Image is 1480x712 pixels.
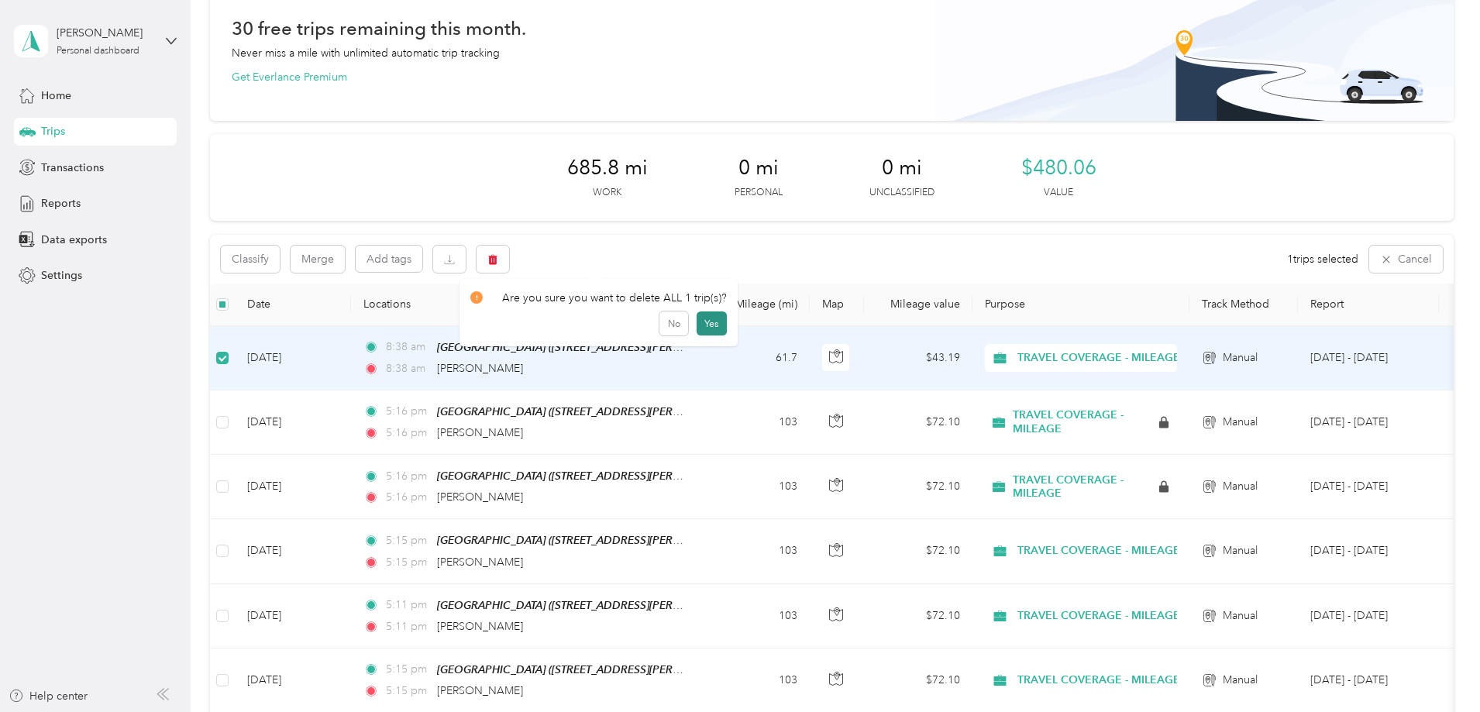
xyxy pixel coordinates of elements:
span: [PERSON_NAME] [437,555,523,569]
span: 5:15 pm [386,683,430,700]
td: $72.10 [864,455,972,519]
span: 8:38 am [386,339,430,356]
span: [PERSON_NAME] [437,620,523,633]
span: [GEOGRAPHIC_DATA] ([STREET_ADDRESS][PERSON_NAME][US_STATE]) [437,341,794,354]
td: $72.10 [864,584,972,648]
td: 103 [707,584,810,648]
span: TRAVEL COVERAGE - MILEAGE [1017,542,1180,559]
td: [DATE] [235,390,351,455]
span: 5:16 pm [386,403,430,420]
th: Report [1298,284,1439,326]
span: 0 mi [738,156,779,181]
span: [GEOGRAPHIC_DATA] ([STREET_ADDRESS][PERSON_NAME][US_STATE]) [437,405,794,418]
span: Trips [41,123,65,139]
span: TRAVEL COVERAGE - MILEAGE [1017,607,1180,624]
span: [PERSON_NAME] [437,362,523,375]
span: 5:11 pm [386,618,430,635]
span: Manual [1223,349,1258,366]
span: 5:16 pm [386,489,430,506]
span: 5:16 pm [386,468,430,485]
td: 61.7 [707,326,810,390]
span: Manual [1223,414,1258,431]
p: Value [1044,186,1073,200]
span: 0 mi [882,156,922,181]
span: Settings [41,267,82,284]
button: Cancel [1369,246,1443,273]
button: Add tags [356,246,422,272]
iframe: Everlance-gr Chat Button Frame [1393,625,1480,712]
p: Personal [735,186,783,200]
td: Jul 1 - 31, 2025 [1298,519,1439,583]
td: Sep 1 - 30, 2025 [1298,326,1439,390]
button: Help center [9,688,88,704]
span: Home [41,88,71,104]
button: No [659,311,688,336]
button: Get Everlance Premium [232,69,347,85]
span: [GEOGRAPHIC_DATA] ([STREET_ADDRESS][PERSON_NAME][US_STATE]) [437,663,794,676]
td: Aug 1 - 31, 2025 [1298,390,1439,455]
span: 5:11 pm [386,597,430,614]
td: Jun 1 - 30, 2025 [1298,584,1439,648]
button: Classify [221,246,280,273]
span: [GEOGRAPHIC_DATA] ([STREET_ADDRESS][PERSON_NAME][US_STATE]) [437,599,794,612]
span: Manual [1223,478,1258,495]
span: [GEOGRAPHIC_DATA] ([STREET_ADDRESS][PERSON_NAME][US_STATE]) [437,534,794,547]
td: [DATE] [235,519,351,583]
span: 5:15 pm [386,554,430,571]
span: 8:38 am [386,360,430,377]
p: Work [593,186,621,200]
span: TRAVEL COVERAGE - MILEAGE [1013,408,1156,435]
th: Mileage value [864,284,972,326]
td: [DATE] [235,326,351,390]
div: Are you sure you want to delete ALL 1 trip(s)? [470,290,727,306]
p: Never miss a mile with unlimited automatic trip tracking [232,45,500,61]
td: $72.10 [864,519,972,583]
td: [DATE] [235,455,351,519]
td: 103 [707,455,810,519]
span: Reports [41,195,81,212]
th: Mileage (mi) [707,284,810,326]
span: Data exports [41,232,107,248]
p: Unclassified [869,186,934,200]
span: Manual [1223,672,1258,689]
span: Manual [1223,542,1258,559]
div: Personal dashboard [57,46,139,56]
h1: 30 free trips remaining this month. [232,20,526,36]
span: 1 trips selected [1287,251,1358,267]
th: Date [235,284,351,326]
button: Merge [291,246,345,273]
td: [DATE] [235,584,351,648]
td: $43.19 [864,326,972,390]
span: [GEOGRAPHIC_DATA] ([STREET_ADDRESS][PERSON_NAME][US_STATE]) [437,470,794,483]
span: [PERSON_NAME] [437,684,523,697]
td: Aug 1 - 31, 2025 [1298,455,1439,519]
div: [PERSON_NAME] [57,25,153,41]
th: Purpose [972,284,1189,326]
span: TRAVEL COVERAGE - MILEAGE [1017,349,1180,366]
td: 103 [707,390,810,455]
span: 685.8 mi [567,156,648,181]
th: Track Method [1189,284,1298,326]
span: TRAVEL COVERAGE - MILEAGE [1013,473,1156,500]
span: Transactions [41,160,104,176]
td: $72.10 [864,390,972,455]
th: Locations [351,284,707,326]
span: 5:15 pm [386,532,430,549]
button: Yes [697,311,727,336]
span: TRAVEL COVERAGE - MILEAGE [1017,672,1180,689]
span: [PERSON_NAME] [437,426,523,439]
span: Manual [1223,607,1258,624]
span: $480.06 [1021,156,1096,181]
span: 5:15 pm [386,661,430,678]
th: Map [810,284,864,326]
td: 103 [707,519,810,583]
span: 5:16 pm [386,425,430,442]
span: [PERSON_NAME] [437,490,523,504]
